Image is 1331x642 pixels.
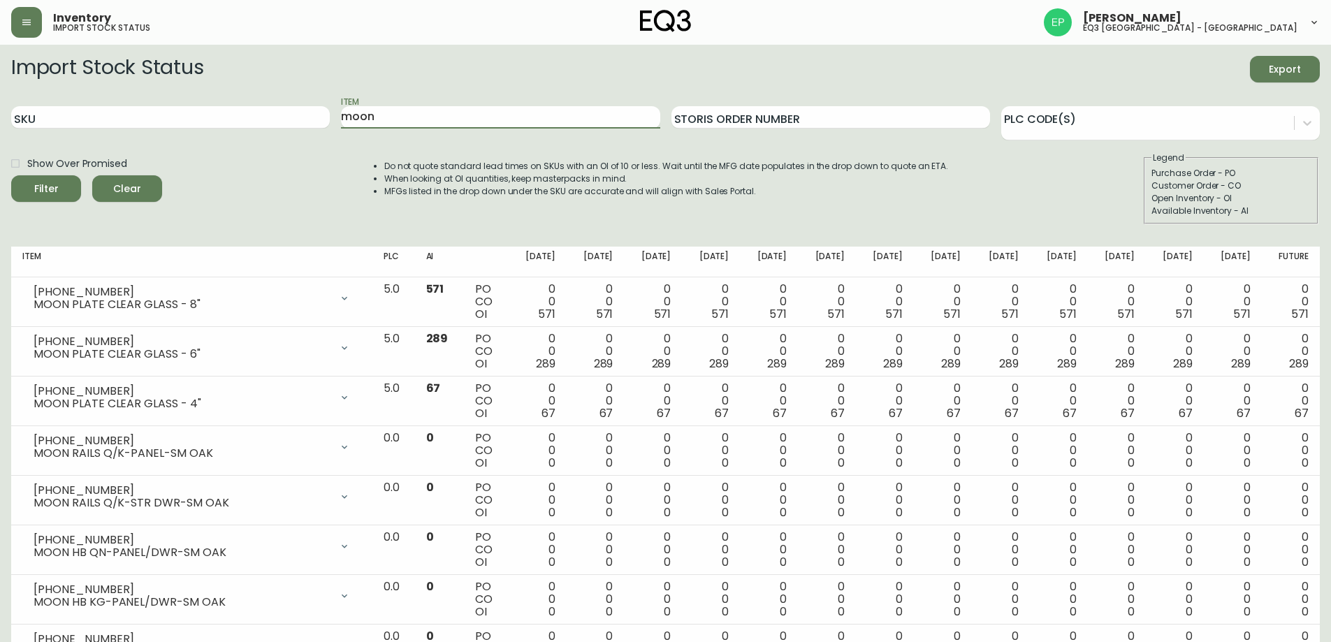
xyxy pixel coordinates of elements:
div: 0 0 [983,333,1019,370]
td: 0.0 [372,476,415,525]
th: [DATE] [567,247,625,277]
span: 0 [1186,455,1193,471]
span: 67 [657,405,671,421]
div: 0 0 [1099,481,1135,519]
span: 289 [1115,356,1135,372]
div: 0 0 [1273,531,1309,569]
td: 0.0 [372,426,415,476]
div: 0 0 [635,382,671,420]
div: MOON HB KG-PANEL/DWR-SM OAK [34,596,330,608]
div: [PHONE_NUMBER]MOON RAILS Q/K-STR DWR-SM OAK [22,481,361,512]
span: Show Over Promised [27,156,127,171]
span: 571 [1001,306,1019,322]
div: 0 0 [809,382,845,420]
span: 0 [1244,504,1251,520]
span: 0 [1186,554,1193,570]
div: [PHONE_NUMBER] [34,286,330,298]
div: [PHONE_NUMBER]MOON RAILS Q/K-PANEL-SM OAK [22,432,361,462]
div: 0 0 [983,481,1019,519]
span: 0 [838,504,845,520]
div: 0 0 [1099,581,1135,618]
span: 0 [1128,554,1135,570]
div: 0 0 [983,531,1019,569]
div: 0 0 [1041,283,1077,321]
span: 0 [426,529,434,545]
span: 0 [722,455,729,471]
div: 0 0 [1273,481,1309,519]
div: 0 0 [1099,531,1135,569]
span: 289 [1289,356,1309,372]
span: 0 [722,554,729,570]
span: 571 [711,306,729,322]
th: [DATE] [798,247,856,277]
span: 0 [954,604,961,620]
span: OI [475,504,487,520]
span: 67 [1237,405,1251,421]
span: 67 [599,405,613,421]
div: 0 0 [925,333,961,370]
div: Purchase Order - PO [1151,167,1311,180]
span: 289 [594,356,613,372]
span: 571 [596,306,613,322]
th: [DATE] [1204,247,1262,277]
div: 0 0 [1273,432,1309,469]
div: 0 0 [1157,432,1193,469]
span: 0 [954,455,961,471]
span: 0 [896,455,903,471]
div: [PHONE_NUMBER]MOON HB QN-PANEL/DWR-SM OAK [22,531,361,562]
span: 0 [780,554,787,570]
span: OI [475,405,487,421]
div: 0 0 [693,333,729,370]
span: OI [475,604,487,620]
div: 0 0 [867,481,903,519]
span: 0 [780,604,787,620]
div: PO CO [475,481,497,519]
div: 0 0 [925,581,961,618]
span: 0 [548,504,555,520]
span: [PERSON_NAME] [1083,13,1181,24]
div: 0 0 [1099,432,1135,469]
span: 0 [722,604,729,620]
div: [PHONE_NUMBER]MOON PLATE CLEAR GLASS - 6" [22,333,361,363]
div: 0 0 [809,283,845,321]
div: 0 0 [1215,531,1251,569]
div: 0 0 [520,581,555,618]
div: 0 0 [983,382,1019,420]
div: [PHONE_NUMBER] [34,435,330,447]
span: 0 [954,504,961,520]
span: 0 [664,554,671,570]
span: 67 [541,405,555,421]
span: 289 [1231,356,1251,372]
div: 0 0 [635,531,671,569]
span: 0 [1302,604,1309,620]
div: [PHONE_NUMBER] [34,534,330,546]
div: 0 0 [635,333,671,370]
span: 67 [889,405,903,421]
div: 0 0 [1041,382,1077,420]
span: 0 [1244,554,1251,570]
div: 0 0 [1215,382,1251,420]
div: 0 0 [1215,333,1251,370]
div: 0 0 [1041,481,1077,519]
th: PLC [372,247,415,277]
div: 0 0 [751,481,787,519]
li: When looking at OI quantities, keep masterpacks in mind. [384,173,949,185]
h2: Import Stock Status [11,56,203,82]
span: 0 [838,455,845,471]
div: [PHONE_NUMBER]MOON PLATE CLEAR GLASS - 4" [22,382,361,413]
div: 0 0 [925,432,961,469]
span: 0 [1012,504,1019,520]
th: [DATE] [1146,247,1204,277]
div: MOON PLATE CLEAR GLASS - 6" [34,348,330,360]
button: Export [1250,56,1320,82]
span: 0 [896,604,903,620]
span: 0 [838,554,845,570]
span: 0 [780,504,787,520]
span: 289 [652,356,671,372]
div: 0 0 [867,283,903,321]
span: 67 [426,380,441,396]
div: 0 0 [809,432,845,469]
span: 0 [606,604,613,620]
span: 0 [1128,604,1135,620]
span: 571 [1059,306,1077,322]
